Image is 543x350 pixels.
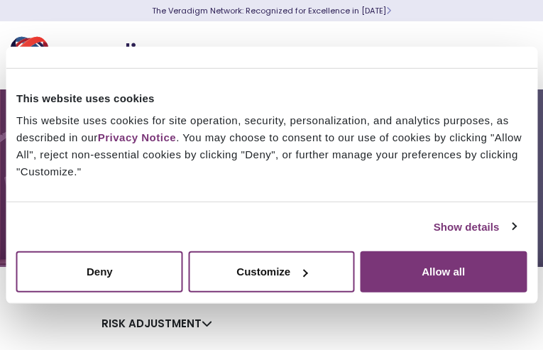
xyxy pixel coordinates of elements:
[500,37,522,74] button: Toggle Navigation Menu
[386,5,391,16] span: Learn More
[16,251,183,292] button: Deny
[188,251,355,292] button: Customize
[360,251,527,292] button: Allow all
[16,112,527,180] div: This website uses cookies for site operation, security, personalization, and analytics purposes, ...
[434,218,516,235] a: Show details
[152,5,391,16] a: The Veradigm Network: Recognized for Excellence in [DATE]Learn More
[98,131,176,143] a: Privacy Notice
[16,89,527,106] div: This website uses cookies
[11,32,181,79] img: Veradigm logo
[102,316,212,331] a: Risk Adjustment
